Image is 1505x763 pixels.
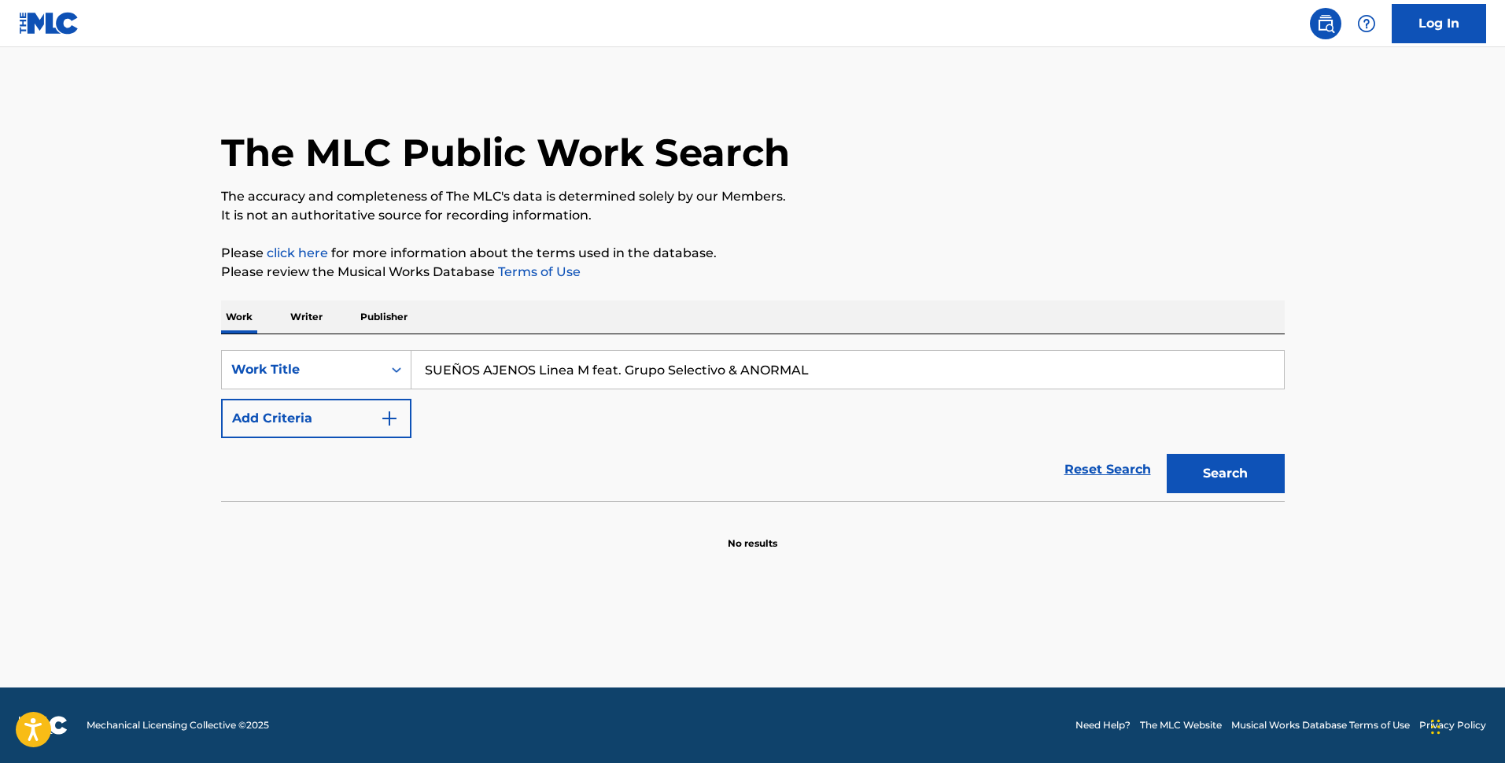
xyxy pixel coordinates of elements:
[1057,452,1159,487] a: Reset Search
[19,12,79,35] img: MLC Logo
[267,245,328,260] a: click here
[221,399,411,438] button: Add Criteria
[728,518,777,551] p: No results
[356,300,412,334] p: Publisher
[1426,687,1505,763] iframe: Chat Widget
[286,300,327,334] p: Writer
[1431,703,1440,750] div: Drag
[221,129,790,176] h1: The MLC Public Work Search
[1231,718,1410,732] a: Musical Works Database Terms of Use
[87,718,269,732] span: Mechanical Licensing Collective © 2025
[19,716,68,735] img: logo
[1351,8,1382,39] div: Help
[221,350,1285,501] form: Search Form
[1316,14,1335,33] img: search
[231,360,373,379] div: Work Title
[1419,718,1486,732] a: Privacy Policy
[221,206,1285,225] p: It is not an authoritative source for recording information.
[495,264,581,279] a: Terms of Use
[1392,4,1486,43] a: Log In
[1357,14,1376,33] img: help
[1140,718,1222,732] a: The MLC Website
[221,263,1285,282] p: Please review the Musical Works Database
[1075,718,1131,732] a: Need Help?
[221,300,257,334] p: Work
[221,244,1285,263] p: Please for more information about the terms used in the database.
[1310,8,1341,39] a: Public Search
[1167,454,1285,493] button: Search
[221,187,1285,206] p: The accuracy and completeness of The MLC's data is determined solely by our Members.
[380,409,399,428] img: 9d2ae6d4665cec9f34b9.svg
